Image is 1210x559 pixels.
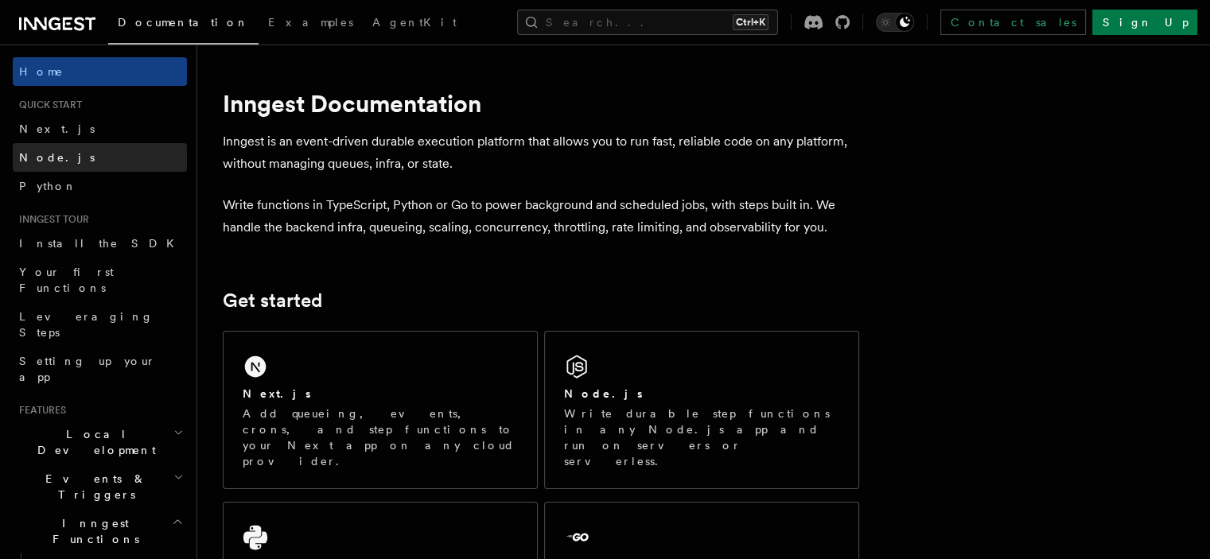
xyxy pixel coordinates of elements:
[223,130,859,175] p: Inngest is an event-driven durable execution platform that allows you to run fast, reliable code ...
[268,16,353,29] span: Examples
[108,5,259,45] a: Documentation
[223,194,859,239] p: Write functions in TypeScript, Python or Go to power background and scheduled jobs, with steps bu...
[19,237,184,250] span: Install the SDK
[223,331,538,489] a: Next.jsAdd queueing, events, crons, and step functions to your Next app on any cloud provider.
[876,13,914,32] button: Toggle dark mode
[13,471,173,503] span: Events & Triggers
[517,10,778,35] button: Search...Ctrl+K
[564,386,643,402] h2: Node.js
[19,151,95,164] span: Node.js
[118,16,249,29] span: Documentation
[13,302,187,347] a: Leveraging Steps
[13,172,187,200] a: Python
[13,258,187,302] a: Your first Functions
[372,16,457,29] span: AgentKit
[13,509,187,553] button: Inngest Functions
[13,213,89,226] span: Inngest tour
[13,57,187,86] a: Home
[19,64,64,80] span: Home
[259,5,363,43] a: Examples
[223,289,322,312] a: Get started
[19,180,77,192] span: Python
[363,5,466,43] a: AgentKit
[223,89,859,118] h1: Inngest Documentation
[13,347,187,391] a: Setting up your app
[13,229,187,258] a: Install the SDK
[13,404,66,417] span: Features
[13,515,172,547] span: Inngest Functions
[13,464,187,509] button: Events & Triggers
[13,115,187,143] a: Next.js
[564,406,839,469] p: Write durable step functions in any Node.js app and run on servers or serverless.
[19,122,95,135] span: Next.js
[13,99,82,111] span: Quick start
[243,406,518,469] p: Add queueing, events, crons, and step functions to your Next app on any cloud provider.
[13,420,187,464] button: Local Development
[544,331,859,489] a: Node.jsWrite durable step functions in any Node.js app and run on servers or serverless.
[243,386,311,402] h2: Next.js
[19,310,154,339] span: Leveraging Steps
[13,426,173,458] span: Local Development
[733,14,768,30] kbd: Ctrl+K
[19,355,156,383] span: Setting up your app
[13,143,187,172] a: Node.js
[19,266,114,294] span: Your first Functions
[1092,10,1197,35] a: Sign Up
[940,10,1086,35] a: Contact sales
